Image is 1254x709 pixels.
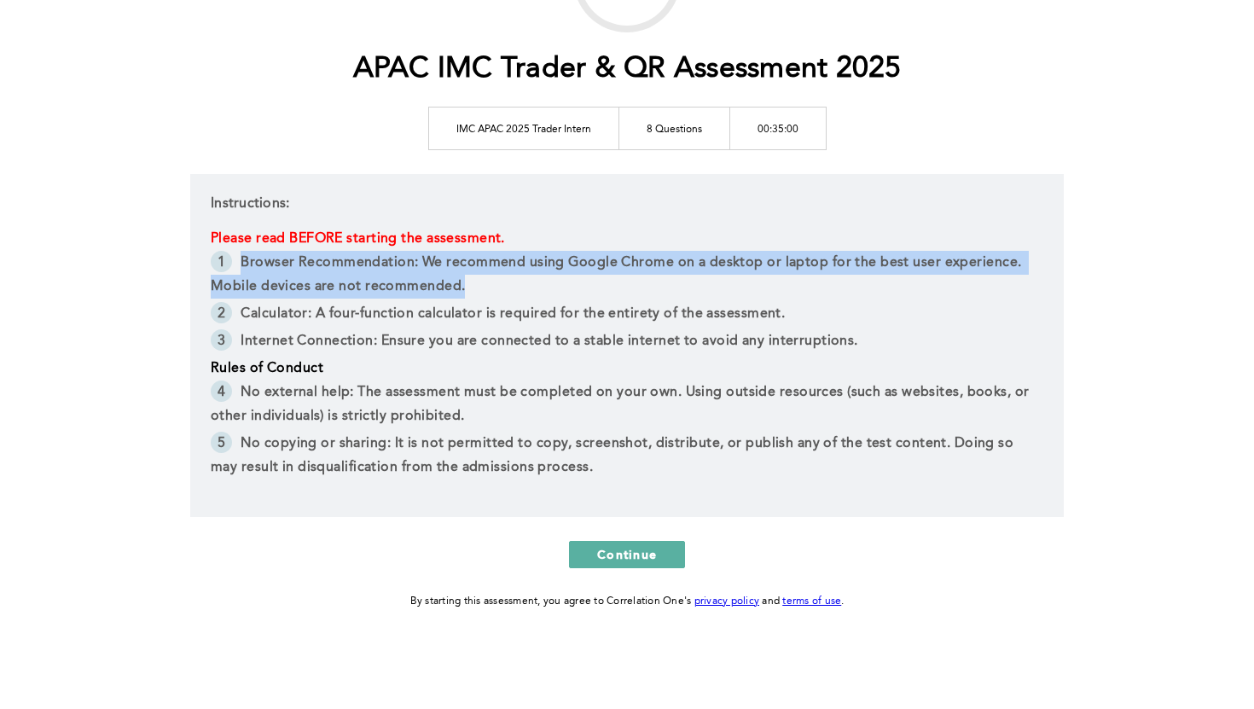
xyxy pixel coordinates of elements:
[211,362,323,375] span: Rules of Conduct
[211,437,1018,474] span: No copying or sharing: It is not permitted to copy, screenshot, distribute, or publish any of the...
[729,107,826,149] td: 00:35:00
[211,386,1033,423] span: No external help: The assessment must be completed on your own. Using outside resources (such as ...
[694,596,760,607] a: privacy policy
[353,52,902,87] h1: APAC IMC Trader & QR Assessment 2025
[241,307,785,321] span: Calculator: A four-function calculator is required for the entirety of the assessment.
[211,256,1025,293] span: Browser Recommendation: We recommend using Google Chrome on a desktop or laptop for the best user...
[428,107,618,149] td: IMC APAC 2025 Trader Intern
[782,596,841,607] a: terms of use
[211,232,505,246] span: Please read BEFORE starting the assessment.
[597,546,657,562] span: Continue
[569,541,685,568] button: Continue
[618,107,729,149] td: 8 Questions
[190,174,1064,517] div: Instructions:
[410,592,845,611] div: By starting this assessment, you agree to Correlation One's and .
[241,334,857,348] span: Internet Connection: Ensure you are connected to a stable internet to avoid any interruptions.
